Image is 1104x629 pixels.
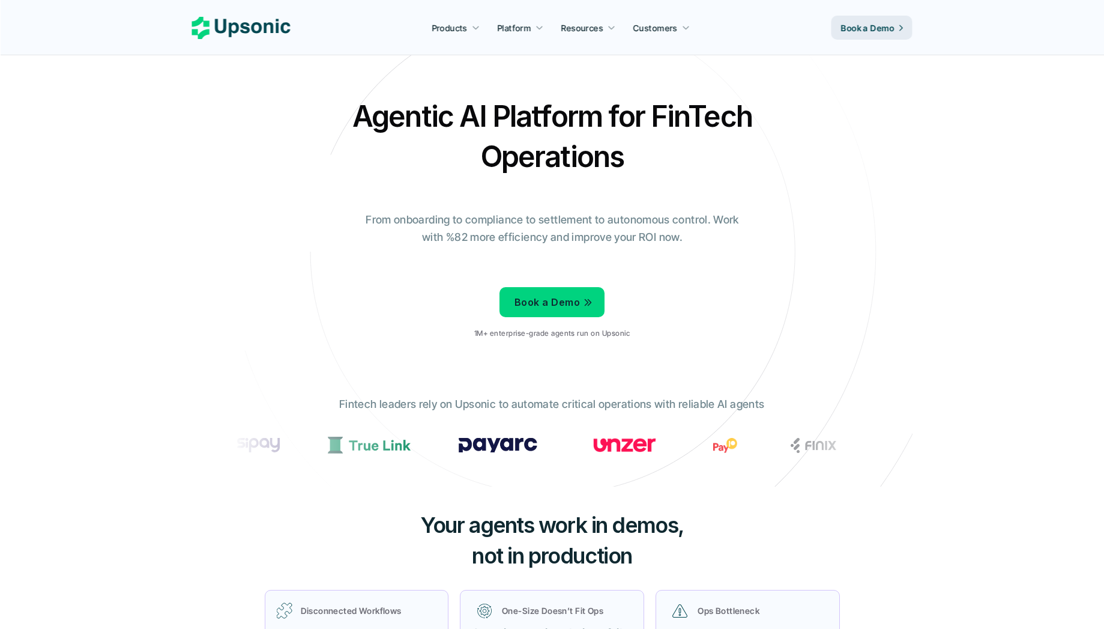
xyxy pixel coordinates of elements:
[301,604,437,617] p: Disconnected Workflows
[698,604,822,617] p: Ops Bottleneck
[339,396,764,413] p: Fintech leaders rely on Upsonic to automate critical operations with reliable AI agents
[342,96,762,177] h2: Agentic AI Platform for FinTech Operations
[497,22,531,34] p: Platform
[420,512,684,538] span: Your agents work in demos,
[502,604,627,617] p: One-Size Doesn’t Fit Ops
[474,329,630,338] p: 1M+ enterprise-grade agents run on Upsonic
[841,22,894,34] p: Book a Demo
[561,22,603,34] p: Resources
[633,22,678,34] p: Customers
[831,16,912,40] a: Book a Demo
[432,22,467,34] p: Products
[472,542,632,569] span: not in production
[424,17,487,38] a: Products
[499,287,605,317] a: Book a Demo
[357,211,747,246] p: From onboarding to compliance to settlement to autonomous control. Work with %82 more efficiency ...
[514,294,580,311] p: Book a Demo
